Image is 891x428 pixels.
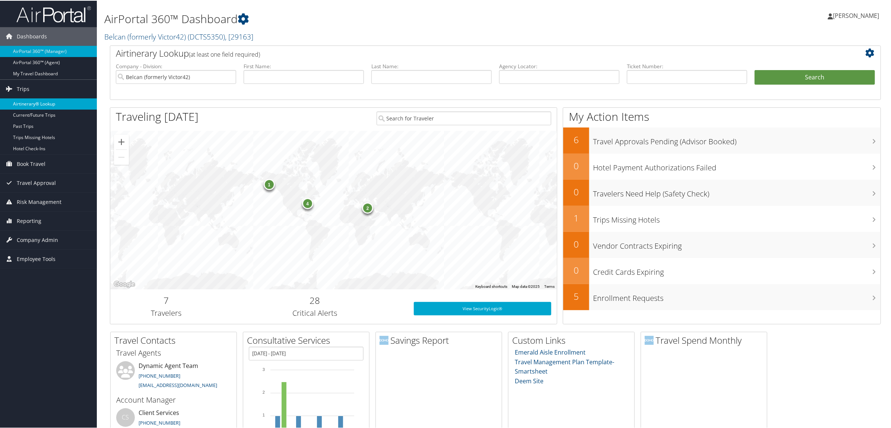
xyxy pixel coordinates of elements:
[563,263,589,276] h2: 0
[563,185,589,198] h2: 0
[414,301,552,315] a: View SecurityLogic®
[593,262,881,277] h3: Credit Cards Expiring
[302,197,313,208] div: 4
[112,279,137,289] a: Open this area in Google Maps (opens a new window)
[17,230,58,249] span: Company Admin
[114,149,129,164] button: Zoom out
[563,211,589,224] h2: 1
[593,132,881,146] h3: Travel Approvals Pending (Advisor Booked)
[563,133,589,145] h2: 6
[17,192,61,211] span: Risk Management
[116,394,231,405] h3: Account Manager
[544,284,555,288] a: Terms (opens in new tab)
[515,376,544,384] a: Deem Site
[512,284,540,288] span: Map data ©2025
[563,159,589,171] h2: 0
[833,11,879,19] span: [PERSON_NAME]
[563,257,881,283] a: 0Credit Cards Expiring
[563,108,881,124] h1: My Action Items
[228,293,403,306] h2: 28
[188,31,225,41] span: ( DCTS5350 )
[512,333,634,346] h2: Custom Links
[593,184,881,198] h3: Travelers Need Help (Safety Check)
[563,289,589,302] h2: 5
[828,4,887,26] a: [PERSON_NAME]
[263,412,265,416] tspan: 1
[515,347,586,356] a: Emerald Aisle Enrollment
[139,381,217,388] a: [EMAIL_ADDRESS][DOMAIN_NAME]
[17,26,47,45] span: Dashboards
[112,279,137,289] img: Google
[17,211,41,230] span: Reporting
[563,231,881,257] a: 0Vendor Contracts Expiring
[17,79,29,98] span: Trips
[17,154,45,173] span: Book Travel
[116,307,216,318] h3: Travelers
[362,202,373,213] div: 2
[563,153,881,179] a: 0Hotel Payment Authorizations Failed
[104,31,253,41] a: Belcan (formerly Victor42)
[263,178,275,189] div: 1
[247,333,369,346] h2: Consultative Services
[114,333,237,346] h2: Travel Contacts
[228,307,403,318] h3: Critical Alerts
[371,62,492,69] label: Last Name:
[380,333,502,346] h2: Savings Report
[17,249,56,268] span: Employee Tools
[563,205,881,231] a: 1Trips Missing Hotels
[225,31,253,41] span: , [ 29163 ]
[755,69,875,84] button: Search
[263,366,265,371] tspan: 3
[563,237,589,250] h2: 0
[563,127,881,153] a: 6Travel Approvals Pending (Advisor Booked)
[17,173,56,192] span: Travel Approval
[593,289,881,303] h3: Enrollment Requests
[627,62,747,69] label: Ticket Number:
[139,372,180,378] a: [PHONE_NUMBER]
[563,283,881,309] a: 5Enrollment Requests
[104,10,626,26] h1: AirPortal 360™ Dashboard
[377,111,552,125] input: Search for Traveler
[116,46,811,59] h2: Airtinerary Lookup
[116,293,216,306] h2: 7
[263,389,265,394] tspan: 2
[139,419,180,425] a: [PHONE_NUMBER]
[116,347,231,358] h3: Travel Agents
[593,158,881,172] h3: Hotel Payment Authorizations Failed
[112,361,235,391] li: Dynamic Agent Team
[515,357,615,375] a: Travel Management Plan Template- Smartsheet
[475,283,507,289] button: Keyboard shortcuts
[116,108,199,124] h1: Traveling [DATE]
[116,407,135,426] div: CS
[244,62,364,69] label: First Name:
[116,62,236,69] label: Company - Division:
[189,50,260,58] span: (at least one field required)
[593,210,881,224] h3: Trips Missing Hotels
[380,335,389,344] img: domo-logo.png
[563,179,881,205] a: 0Travelers Need Help (Safety Check)
[645,335,654,344] img: domo-logo.png
[16,5,91,22] img: airportal-logo.png
[593,236,881,251] h3: Vendor Contracts Expiring
[645,333,767,346] h2: Travel Spend Monthly
[114,134,129,149] button: Zoom in
[499,62,619,69] label: Agency Locator:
